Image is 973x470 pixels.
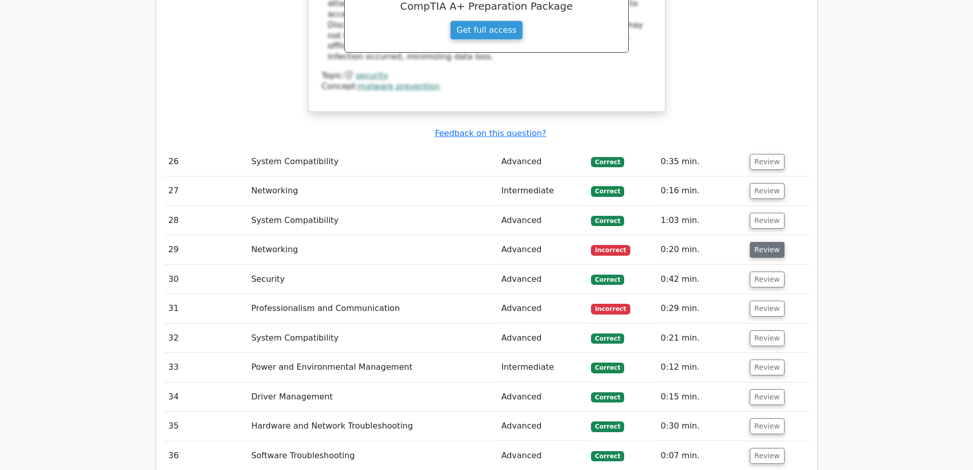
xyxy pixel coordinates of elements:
td: Networking [247,235,497,264]
td: Advanced [497,206,587,235]
td: 34 [164,383,247,412]
span: Correct [591,421,624,432]
button: Review [750,213,785,229]
td: 32 [164,324,247,353]
span: Correct [591,157,624,167]
button: Review [750,242,785,258]
button: Review [750,418,785,434]
a: Feedback on this question? [435,128,546,138]
span: Correct [591,451,624,461]
td: Advanced [497,383,587,412]
td: 26 [164,147,247,176]
td: 29 [164,235,247,264]
button: Review [750,448,785,464]
td: 28 [164,206,247,235]
a: malware prevention [358,81,440,91]
td: Professionalism and Communication [247,294,497,323]
td: Networking [247,176,497,206]
td: 27 [164,176,247,206]
span: Correct [591,333,624,344]
div: Topic: [322,71,652,81]
button: Review [750,389,785,405]
td: System Compatibility [247,147,497,176]
div: Concept: [322,81,652,92]
span: Correct [591,363,624,373]
td: Advanced [497,147,587,176]
button: Review [750,360,785,375]
td: Driver Management [247,383,497,412]
td: 30 [164,265,247,294]
span: Correct [591,216,624,226]
span: Correct [591,186,624,196]
td: Advanced [497,324,587,353]
td: 0:20 min. [657,235,746,264]
td: 35 [164,412,247,441]
td: Advanced [497,235,587,264]
span: Correct [591,275,624,285]
td: 0:21 min. [657,324,746,353]
td: 1:03 min. [657,206,746,235]
span: Correct [591,392,624,402]
span: Incorrect [591,245,630,255]
span: Incorrect [591,304,630,314]
button: Review [750,154,785,170]
button: Review [750,301,785,317]
td: Hardware and Network Troubleshooting [247,412,497,441]
button: Review [750,272,785,287]
td: Security [247,265,497,294]
td: 0:15 min. [657,383,746,412]
a: Get full access [450,20,523,40]
td: Intermediate [497,353,587,382]
td: Advanced [497,294,587,323]
td: 0:30 min. [657,412,746,441]
td: 0:16 min. [657,176,746,206]
button: Review [750,330,785,346]
td: Advanced [497,412,587,441]
td: System Compatibility [247,324,497,353]
td: 0:35 min. [657,147,746,176]
td: Power and Environmental Management [247,353,497,382]
a: security [355,71,388,80]
button: Review [750,183,785,199]
td: 33 [164,353,247,382]
td: 0:12 min. [657,353,746,382]
td: 31 [164,294,247,323]
td: Advanced [497,265,587,294]
td: Intermediate [497,176,587,206]
td: 0:29 min. [657,294,746,323]
td: 0:42 min. [657,265,746,294]
td: System Compatibility [247,206,497,235]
